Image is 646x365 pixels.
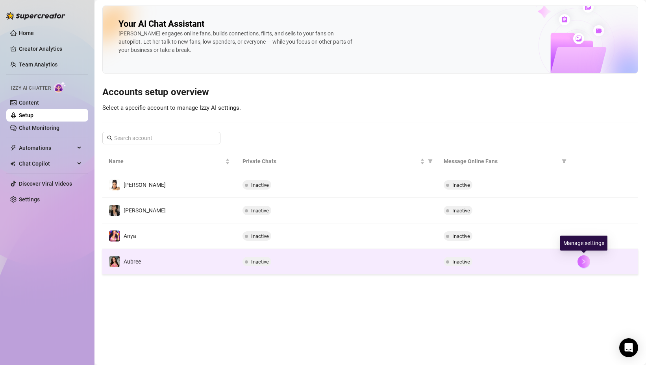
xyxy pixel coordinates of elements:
a: Home [19,30,34,36]
span: filter [562,159,566,164]
span: Inactive [251,259,269,265]
span: filter [560,155,568,167]
span: Inactive [452,182,470,188]
th: Private Chats [236,151,437,172]
span: right [581,259,587,264]
img: AI Chatter [54,81,66,93]
img: Chat Copilot [10,161,15,166]
span: filter [428,159,433,164]
div: Manage settings [560,236,607,251]
span: search [107,135,113,141]
span: Inactive [452,259,470,265]
img: Alex [109,205,120,216]
span: Chat Copilot [19,157,75,170]
a: Creator Analytics [19,42,82,55]
div: Open Intercom Messenger [619,338,638,357]
span: Automations [19,142,75,154]
span: Message Online Fans [444,157,559,166]
th: Name [102,151,236,172]
span: Inactive [452,233,470,239]
span: Inactive [251,208,269,214]
img: Anya [109,230,120,241]
a: Discover Viral Videos [19,181,72,187]
img: Aubree [109,256,120,267]
span: Aubree [124,258,141,265]
a: Setup [19,112,33,118]
span: Inactive [452,208,470,214]
img: logo-BBDzfeDw.svg [6,12,65,20]
span: Private Chats [242,157,418,166]
span: filter [426,155,434,167]
span: [PERSON_NAME] [124,207,166,214]
span: Inactive [251,233,269,239]
a: Chat Monitoring [19,125,59,131]
h2: Your AI Chat Assistant [118,18,204,29]
span: Izzy AI Chatter [11,85,51,92]
span: [PERSON_NAME] [124,182,166,188]
a: Content [19,100,39,106]
span: Name [109,157,224,166]
span: Inactive [251,182,269,188]
a: Settings [19,196,40,203]
button: right [578,255,590,268]
span: thunderbolt [10,145,17,151]
a: Team Analytics [19,61,57,68]
h3: Accounts setup overview [102,86,638,99]
span: Select a specific account to manage Izzy AI settings. [102,104,241,111]
img: Jesse [109,179,120,190]
span: Anya [124,233,136,239]
div: [PERSON_NAME] engages online fans, builds connections, flirts, and sells to your fans on autopilo... [118,29,355,54]
input: Search account [114,134,209,142]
